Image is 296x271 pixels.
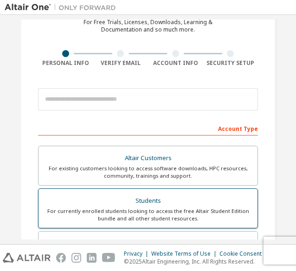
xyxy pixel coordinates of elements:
[38,59,93,67] div: Personal Info
[44,152,252,165] div: Altair Customers
[151,250,219,258] div: Website Terms of Use
[38,121,258,135] div: Account Type
[93,59,148,67] div: Verify Email
[124,258,267,265] p: © 2025 Altair Engineering, Inc. All Rights Reserved.
[44,165,252,180] div: For existing customers looking to access software downloads, HPC resources, community, trainings ...
[44,207,252,222] div: For currently enrolled students looking to access the free Altair Student Edition bundle and all ...
[219,250,267,258] div: Cookie Consent
[71,253,81,263] img: instagram.svg
[102,253,116,263] img: youtube.svg
[203,59,258,67] div: Security Setup
[3,253,51,263] img: altair_logo.svg
[124,250,151,258] div: Privacy
[87,253,97,263] img: linkedin.svg
[56,253,66,263] img: facebook.svg
[44,237,252,250] div: Faculty
[5,3,121,12] img: Altair One
[148,59,203,67] div: Account Info
[84,19,212,33] div: For Free Trials, Licenses, Downloads, Learning & Documentation and so much more.
[44,194,252,207] div: Students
